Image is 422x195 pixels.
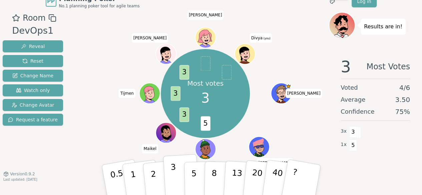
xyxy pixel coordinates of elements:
[349,140,357,151] span: 5
[12,12,20,24] button: Add as favourite
[349,126,357,138] span: 3
[187,79,224,88] p: Most votes
[179,65,189,80] span: 3
[366,59,410,75] span: Most Votes
[12,24,56,38] div: DevOps1
[395,107,410,116] span: 75 %
[12,72,53,79] span: Change Name
[23,12,45,24] span: Room
[3,171,35,177] button: Version0.9.2
[235,44,255,64] button: Click to change your avatar
[170,86,180,101] span: 3
[364,22,402,31] p: Results are in!
[3,178,37,181] span: Last updated: [DATE]
[399,83,410,92] span: 4 / 6
[286,89,322,98] span: Click to change your name
[3,55,63,67] button: Reset
[341,95,365,104] span: Average
[257,158,293,168] span: Click to change your name
[142,144,158,153] span: Click to change your name
[3,84,63,96] button: Watch only
[3,70,63,82] button: Change Name
[8,116,58,123] span: Request a feature
[341,83,358,92] span: Voted
[179,107,189,122] span: 3
[3,99,63,111] button: Change Avatar
[187,10,224,20] span: Click to change your name
[59,3,140,9] span: No.1 planning poker tool for agile teams
[395,95,410,104] span: 3.50
[341,128,347,135] span: 3 x
[10,171,35,177] span: Version 0.9.2
[21,43,45,50] span: Reveal
[341,59,351,75] span: 3
[250,33,272,43] span: Click to change your name
[119,89,135,98] span: Click to change your name
[341,107,374,116] span: Confidence
[132,33,168,43] span: Click to change your name
[200,116,210,131] span: 5
[341,141,347,148] span: 1 x
[3,40,63,52] button: Reveal
[12,102,54,108] span: Change Avatar
[3,114,63,126] button: Request a feature
[263,37,271,40] span: (you)
[22,58,43,64] span: Reset
[201,88,209,108] span: 3
[16,87,50,94] span: Watch only
[286,84,291,89] span: Thijs is the host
